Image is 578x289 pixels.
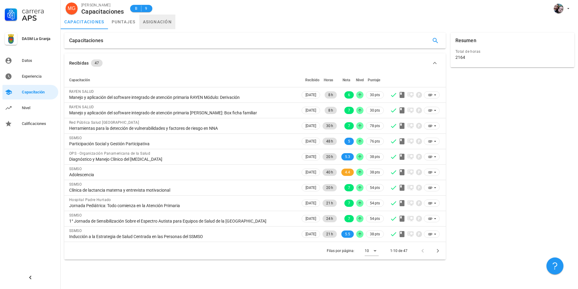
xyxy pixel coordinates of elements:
div: 10Filas por página: [365,246,379,256]
div: APS [22,15,56,22]
span: [DATE] [306,231,316,237]
span: [DATE] [306,215,316,222]
span: [DATE] [306,200,316,207]
span: 24 h [326,215,333,222]
span: 38 pts [370,169,380,175]
div: Manejo y aplicación del software integrado de atención primaria RAYEN Módulo: Derivación [69,95,296,100]
span: Capacitación [69,78,90,82]
span: 8 h [328,107,333,114]
div: Filas por página: [327,242,379,260]
span: 30 h [326,122,333,129]
span: 7 [348,122,350,129]
th: Puntaje [365,73,385,87]
span: Puntaje [368,78,380,82]
span: 30 pts [370,107,380,113]
span: RAYEN SALUD [69,105,94,109]
th: Nivel [355,73,365,87]
div: Capacitaciones [81,8,124,15]
span: MG [68,2,76,15]
div: 1-10 de 47 [390,248,407,254]
span: 5.3 [345,153,350,160]
span: Nota [343,78,350,82]
span: SSMSO [69,229,82,233]
span: 6 [348,91,350,99]
div: 2164 [455,55,465,60]
span: Nivel [356,78,364,82]
span: Horas [324,78,333,82]
th: Recibido [300,73,321,87]
span: Recibido [305,78,319,82]
div: Experiencia [22,74,56,79]
span: 78 pts [370,123,380,129]
div: [PERSON_NAME] [81,2,124,8]
span: 21 h [326,200,333,207]
span: OPS - Organización Panamericana de la Salud [69,151,150,156]
div: Inducción a la Estrategia de Salud Centrada en las Personas del SSMSO [69,234,296,239]
div: Clínica de lactancia materna y entrevista motivacional [69,187,296,193]
div: Herramientas para la detección de vulnerabilidades y factores de riesgo en NNA [69,126,296,131]
span: 5.5 [345,230,350,238]
div: 1° Jornada de Sensibilización Sobre el Espectro Autista para Equipos de Salud de la [GEOGRAPHIC_D... [69,218,296,224]
span: 4.4 [345,169,350,176]
button: Página siguiente [432,245,443,256]
th: Capacitación [64,73,300,87]
div: Manejo y aplicación del software integrado de atención primaria [PERSON_NAME]: Box ficha familiar [69,110,296,116]
div: Total de horas [455,49,570,55]
div: Adolescencia [69,172,296,177]
span: [DATE] [306,169,316,176]
span: SSMSO [69,213,82,217]
span: 7 [348,184,350,191]
a: Nivel [2,101,58,115]
span: Hospital Padre Hurtado [69,198,111,202]
span: 38 pts [370,231,380,237]
button: Recibidas 47 [64,53,446,73]
span: 21 h [326,230,333,238]
a: Calificaciones [2,116,58,131]
span: [DATE] [306,153,316,160]
span: 48 h [326,138,333,145]
div: Capacitaciones [69,33,103,49]
span: 54 pts [370,200,380,206]
a: Datos [2,53,58,68]
div: avatar [554,4,563,13]
span: 54 pts [370,185,380,191]
span: Red Pública Salud [GEOGRAPHIC_DATA] [69,120,139,125]
div: 10 [365,248,369,254]
span: [DATE] [306,184,316,191]
span: 8 h [328,91,333,99]
th: Horas [321,73,338,87]
div: Calificaciones [22,121,56,126]
div: Capacitación [22,90,56,95]
span: 54 pts [370,216,380,222]
th: Nota [338,73,355,87]
span: [DATE] [306,92,316,98]
span: 40 h [326,169,333,176]
a: Experiencia [2,69,58,84]
div: Datos [22,58,56,63]
div: Resumen [455,33,476,49]
div: DASM La Granja [22,36,56,41]
div: Diagnóstico y Manejo Clínico del [MEDICAL_DATA] [69,156,296,162]
span: [DATE] [306,123,316,129]
span: SSMSO [69,167,82,171]
span: 7 [348,107,350,114]
span: 5 [348,138,350,145]
a: puntajes [108,15,139,29]
div: Recibidas [69,60,89,66]
a: asignación [139,15,176,29]
a: Capacitación [2,85,58,99]
span: SSMSO [69,136,82,140]
div: avatar [66,2,78,15]
span: 9 [144,5,149,12]
span: 76 pts [370,138,380,144]
span: 20 h [326,153,333,160]
span: 30 pts [370,92,380,98]
span: [DATE] [306,107,316,114]
div: Carrera [22,7,56,15]
a: capacitaciones [61,15,108,29]
div: Participación Social y Gestión Participativa [69,141,296,146]
span: [DATE] [306,138,316,145]
span: 38 pts [370,154,380,160]
span: 7 [348,200,350,207]
span: 47 [95,59,99,67]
